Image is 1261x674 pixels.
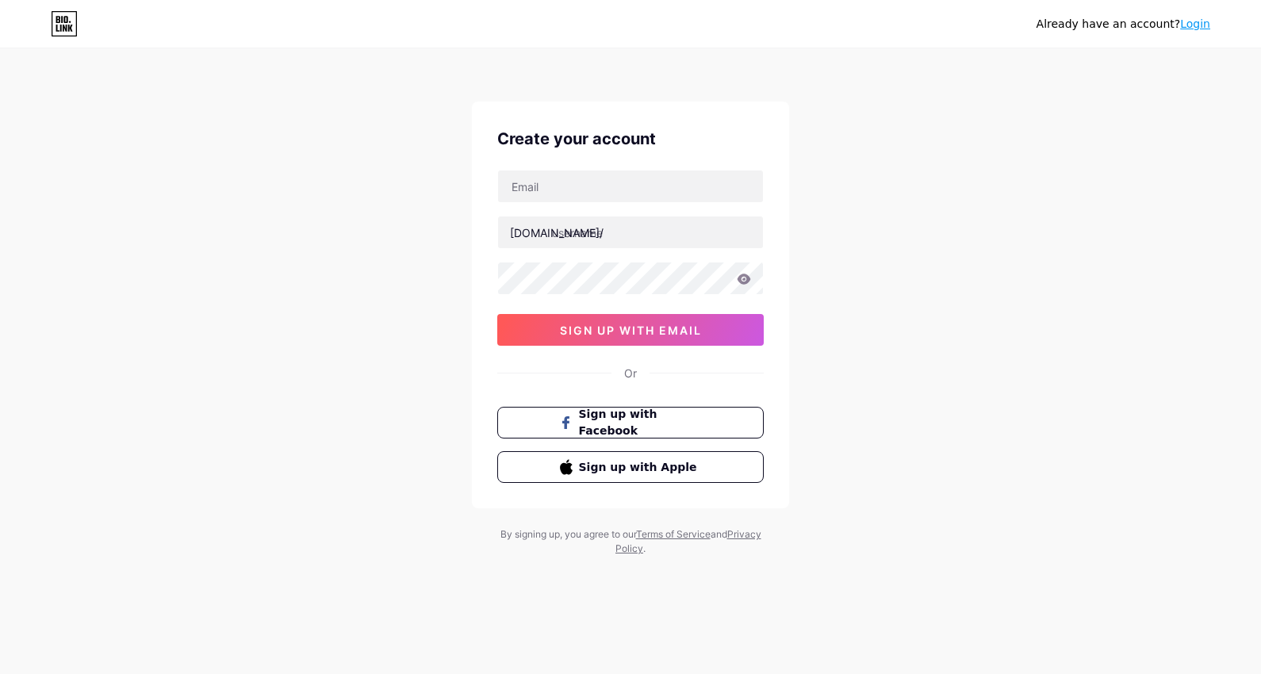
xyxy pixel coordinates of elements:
[497,127,764,151] div: Create your account
[579,406,702,439] span: Sign up with Facebook
[496,527,765,556] div: By signing up, you agree to our and .
[497,407,764,438] button: Sign up with Facebook
[497,314,764,346] button: sign up with email
[579,459,702,476] span: Sign up with Apple
[624,365,637,381] div: Or
[1180,17,1210,30] a: Login
[497,451,764,483] button: Sign up with Apple
[498,170,763,202] input: Email
[560,324,702,337] span: sign up with email
[510,224,604,241] div: [DOMAIN_NAME]/
[498,216,763,248] input: username
[636,528,711,540] a: Terms of Service
[1037,16,1210,33] div: Already have an account?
